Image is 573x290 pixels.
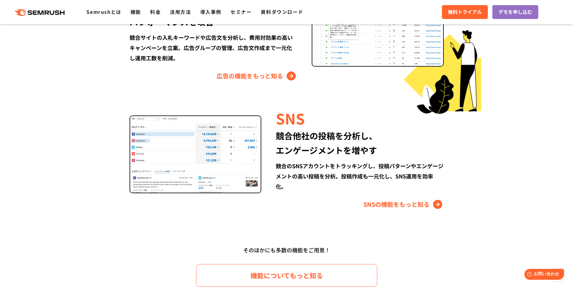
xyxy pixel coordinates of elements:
a: 活用方法 [170,8,191,15]
a: 導入事例 [200,8,221,15]
div: SNS [276,108,443,128]
a: デモを申し込む [492,5,538,19]
span: 無料トライアル [448,8,482,16]
span: デモを申し込む [498,8,532,16]
div: 競合サイトの入札キーワードや広告文を分析し、費用対効果の高いキャンペーンを立案。広告グループの管理、広告文作成まで一元化し運用工数を削減。 [130,32,297,63]
div: そのほかにも多数の機能をご用意！ [113,244,460,256]
a: 料金 [150,8,161,15]
a: 機能についてもっと知る [196,264,377,287]
a: 資料ダウンロード [261,8,303,15]
a: 無料トライアル [442,5,488,19]
a: セミナー [230,8,252,15]
a: 機能 [130,8,141,15]
iframe: Help widget launcher [519,266,566,283]
a: SNSの機能をもっと知る [363,200,444,209]
span: 機能についてもっと知る [250,270,323,281]
div: 競合他社の投稿を分析し、 エンゲージメントを増やす [276,128,443,157]
a: 広告の機能をもっと知る [217,71,297,81]
div: 競合のSNSアカウントをトラッキングし、投稿パターンやエンゲージメントの高い投稿を分析。投稿作成も一元化し、SNS運用を効率化。 [276,161,443,191]
a: Semrushとは [86,8,121,15]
